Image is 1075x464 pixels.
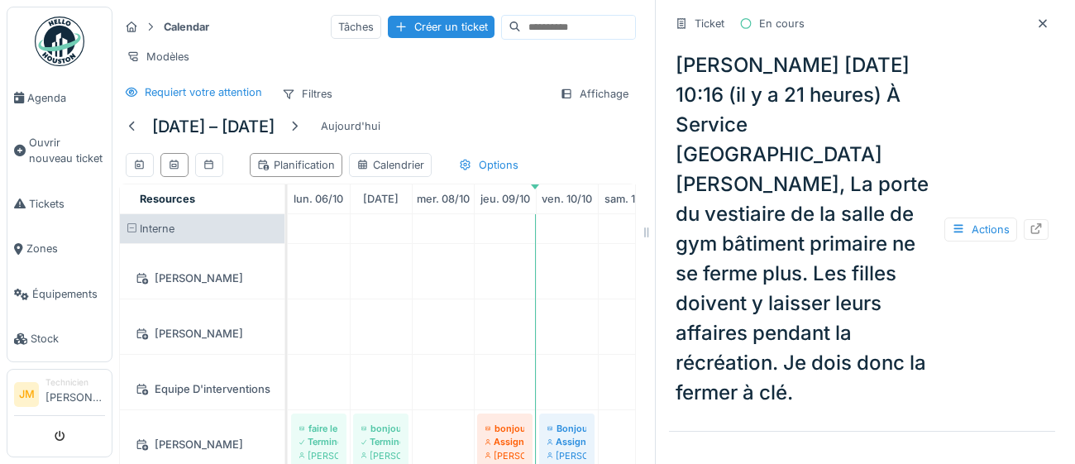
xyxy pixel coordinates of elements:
div: Planification [257,157,335,173]
div: Actions [944,218,1017,242]
a: Zones [7,227,112,272]
div: [PERSON_NAME] [130,268,275,289]
div: Equipe D'interventions [130,379,275,399]
span: Stock [31,331,105,347]
a: Ouvrir nouveau ticket [7,121,112,182]
div: Modèles [119,45,197,69]
div: [PERSON_NAME] [485,449,524,462]
div: Terminé [299,435,338,448]
a: 7 octobre 2025 [359,188,403,210]
a: Équipements [7,271,112,317]
span: Agenda [27,90,105,106]
div: Ticket [695,16,724,31]
div: [PERSON_NAME] [361,449,400,462]
strong: Calendar [157,19,216,35]
div: [PERSON_NAME] [299,449,338,462]
span: Resources [140,193,195,205]
a: Agenda [7,75,112,121]
div: Filtres [275,82,340,106]
a: 8 octobre 2025 [413,188,474,210]
a: 11 octobre 2025 [600,188,658,210]
div: faire le tour du papier photocopie amicale salle des profs secondaire et primaire [299,422,338,435]
div: Assigné [485,435,524,448]
div: Options [451,153,526,177]
div: En cours [759,16,805,31]
li: [PERSON_NAME] [45,376,105,412]
div: [PERSON_NAME] [DATE] 10:16 (il y a 21 heures) À Service [GEOGRAPHIC_DATA][PERSON_NAME], La porte ... [669,44,1055,414]
div: Aujourd'hui [314,115,387,137]
div: Créer un ticket [388,16,494,38]
a: 9 octobre 2025 [476,188,534,210]
img: Badge_color-CXgf-gQk.svg [35,17,84,66]
a: Stock [7,317,112,362]
div: Assigné [547,435,586,448]
div: Calendrier [356,157,424,173]
span: Ouvrir nouveau ticket [29,135,105,166]
div: Tâches [331,15,381,39]
span: Zones [26,241,105,256]
a: JM Technicien[PERSON_NAME] [14,376,105,416]
li: JM [14,382,39,407]
div: Affichage [552,82,636,106]
div: Bonjour, Serait il possible de programmer le traçage des lignes blanches dans le centenaire. Merc... [547,422,586,435]
div: bonjour,serait-il de finalisé la peinture des murs et plafond dans le petit local menuiserie merci [361,422,400,435]
div: [PERSON_NAME] [130,434,275,455]
div: bonjour, serait-il possible de peindre des 2 cotés les nouvelles portes du petit local menuiserie [485,422,524,435]
div: Requiert votre attention [145,84,262,100]
a: 6 octobre 2025 [289,188,347,210]
div: Terminé [361,435,400,448]
span: Tickets [29,196,105,212]
div: [PERSON_NAME] [130,323,275,344]
div: [PERSON_NAME] [547,449,586,462]
div: Technicien [45,376,105,389]
a: 10 octobre 2025 [537,188,596,210]
span: Équipements [32,286,105,302]
span: Interne [140,222,174,235]
a: Tickets [7,181,112,227]
h5: [DATE] – [DATE] [152,117,275,136]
